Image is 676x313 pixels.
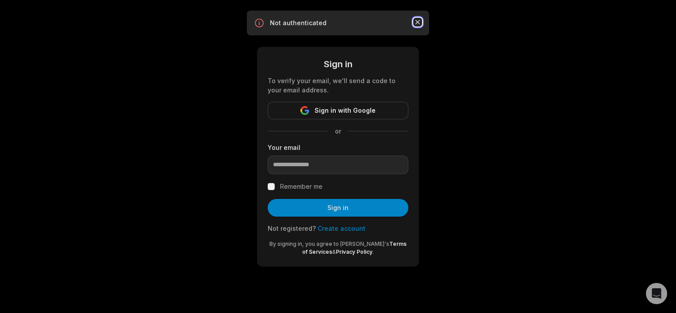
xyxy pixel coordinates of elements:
span: . [373,248,374,255]
div: Open Intercom Messenger [646,283,667,304]
label: Your email [268,143,408,152]
span: or [328,126,348,136]
button: Sign in with Google [268,102,408,119]
span: & [332,248,336,255]
span: Not registered? [268,225,316,232]
span: Sign in with Google [315,105,376,116]
div: Sign in [268,57,408,71]
p: Not authenticated [270,19,406,27]
div: To verify your email, we'll send a code to your email address. [268,76,408,95]
a: Create account [318,225,365,232]
span: By signing in, you agree to [PERSON_NAME]'s [269,240,389,247]
a: Privacy Policy [336,248,373,255]
label: Remember me [280,181,323,192]
button: Sign in [268,199,408,217]
a: Terms of Services [302,240,407,255]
